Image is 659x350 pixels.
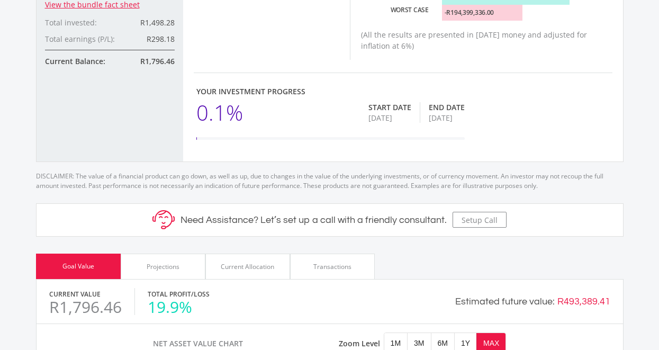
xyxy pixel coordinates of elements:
div: Worst case [361,5,428,21]
div: 19.9% [148,299,210,315]
div: Total earnings (P/L): [45,33,123,44]
div: 0.1% [196,97,243,129]
h5: Need Assistance? Let’s set up a call with a friendly consultant. [180,214,447,226]
div: R1,796.46 [49,299,122,315]
div: R1,498.28 [123,17,175,28]
div: Total invested: [45,17,123,28]
span: Net Asset Value Chart [153,338,243,349]
div: -R194,399,336.00 [442,5,523,21]
div: Your Investment Progress [196,86,465,97]
div: Current Allocation [221,262,274,272]
div: Goal Value [62,262,94,271]
div: Projections [147,262,179,272]
div: R298.18 [123,33,175,44]
p: DISCLAIMER: The value of a financial product can go down, as well as up, due to changes in the va... [36,162,624,191]
div: Current Balance: [45,56,123,67]
div: R493,389.41 [557,294,610,309]
div: End Date [429,102,465,113]
div: R1,796.46 [123,56,175,67]
label: Total Profit/Loss [148,290,210,299]
button: Setup Call [453,212,507,228]
div: Transactions [313,262,351,272]
span: Zoom Level [339,338,380,349]
div: [DATE] [429,113,465,123]
div: Start Date [368,102,411,113]
label: Current Value [49,290,101,299]
p: (All the results are presented in [DATE] money and adjusted for inflation at 6%) [361,29,593,51]
div: Estimated future value: [455,294,555,309]
div: [DATE] [368,113,411,123]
